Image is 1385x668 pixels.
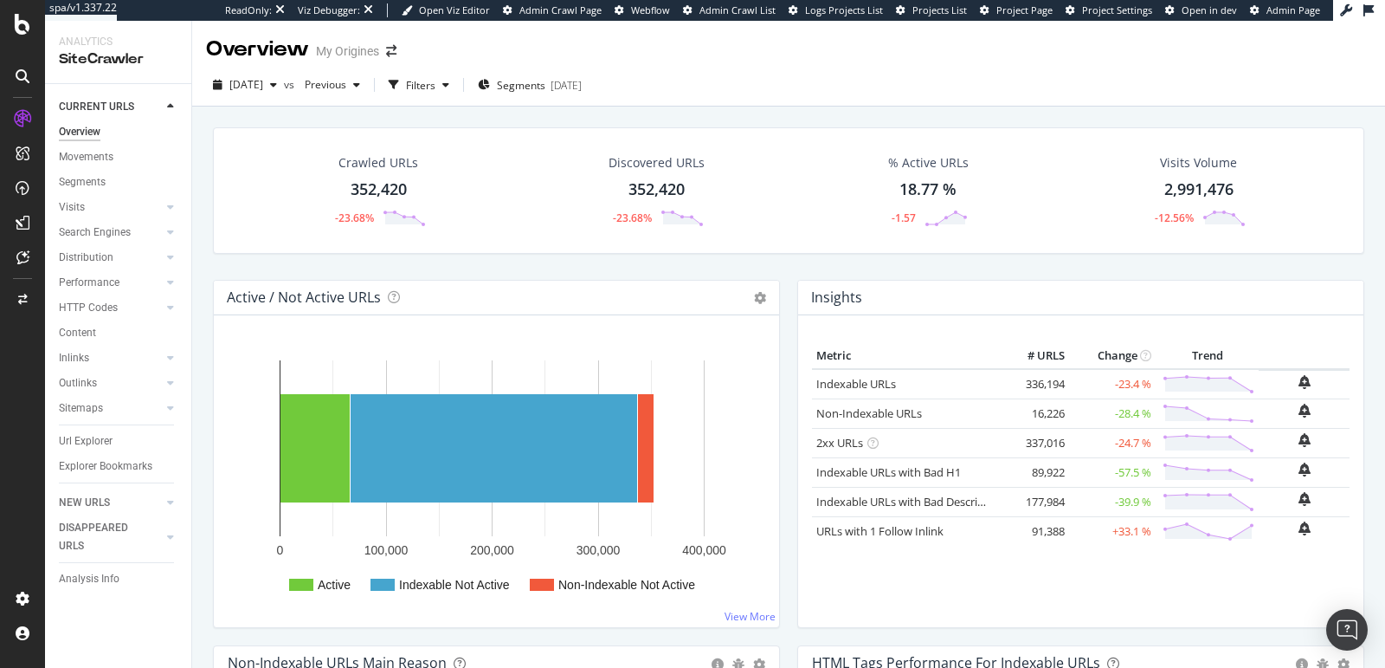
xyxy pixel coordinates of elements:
[1069,428,1156,457] td: -24.7 %
[59,173,106,191] div: Segments
[1000,428,1069,457] td: 337,016
[228,343,759,613] div: A chart.
[1298,522,1311,535] div: bell-plus
[699,3,776,16] span: Admin Crawl List
[59,123,179,141] a: Overview
[59,274,162,292] a: Performance
[206,71,284,99] button: [DATE]
[386,45,396,57] div: arrow-right-arrow-left
[59,349,89,367] div: Inlinks
[1000,457,1069,487] td: 89,922
[59,399,103,418] div: Sitemaps
[1069,516,1156,546] td: +33.1 %
[1164,178,1234,201] div: 2,991,476
[1298,492,1311,506] div: bell-plus
[628,178,685,201] div: 352,420
[816,523,944,539] a: URLs with 1 Follow Inlink
[59,457,179,476] a: Explorer Bookmarks
[1165,3,1237,17] a: Open in dev
[419,3,490,16] span: Open Viz Editor
[1000,399,1069,428] td: 16,226
[892,211,916,225] div: -1.57
[812,343,1000,369] th: Metric
[59,519,146,555] div: DISAPPEARED URLS
[497,78,545,93] span: Segments
[899,178,957,201] div: 18.77 %
[59,249,113,267] div: Distribution
[59,324,179,342] a: Content
[1000,516,1069,546] td: 91,388
[59,224,162,242] a: Search Engines
[298,3,360,17] div: Viz Debugger:
[980,3,1053,17] a: Project Page
[59,494,110,512] div: NEW URLS
[351,178,407,201] div: 352,420
[59,49,177,69] div: SiteCrawler
[59,299,118,317] div: HTTP Codes
[816,435,863,451] a: 2xx URLs
[789,3,883,17] a: Logs Projects List
[338,154,418,172] div: Crawled URLs
[1156,343,1259,369] th: Trend
[277,543,284,557] text: 0
[206,35,309,64] div: Overview
[59,432,113,451] div: Url Explorer
[1160,154,1237,172] div: Visits Volume
[59,224,131,242] div: Search Engines
[816,405,922,421] a: Non-Indexable URLs
[1250,3,1320,17] a: Admin Page
[59,198,162,217] a: Visits
[912,3,967,16] span: Projects List
[316,42,379,60] div: My Origines
[996,3,1053,16] span: Project Page
[683,3,776,17] a: Admin Crawl List
[1069,369,1156,399] td: -23.4 %
[503,3,602,17] a: Admin Crawl Page
[805,3,883,16] span: Logs Projects List
[1000,369,1069,399] td: 336,194
[59,198,85,217] div: Visits
[59,123,100,141] div: Overview
[59,324,96,342] div: Content
[471,71,589,99] button: Segments[DATE]
[816,376,896,392] a: Indexable URLs
[1000,343,1069,369] th: # URLS
[59,457,152,476] div: Explorer Bookmarks
[227,286,381,309] h4: Active / Not Active URLs
[558,578,695,592] text: Non-Indexable Not Active
[59,98,134,116] div: CURRENT URLS
[1066,3,1152,17] a: Project Settings
[1326,609,1368,651] div: Open Intercom Messenger
[225,3,272,17] div: ReadOnly:
[59,519,162,555] a: DISAPPEARED URLS
[59,349,162,367] a: Inlinks
[682,543,726,557] text: 400,000
[519,3,602,16] span: Admin Crawl Page
[364,543,409,557] text: 100,000
[888,154,969,172] div: % Active URLs
[229,77,263,92] span: 2025 Aug. 19th
[59,374,162,392] a: Outlinks
[816,464,961,480] a: Indexable URLs with Bad H1
[284,77,298,92] span: vs
[1298,375,1311,389] div: bell-plus
[59,399,162,418] a: Sitemaps
[1082,3,1152,16] span: Project Settings
[1298,463,1311,477] div: bell-plus
[1069,399,1156,428] td: -28.4 %
[59,173,179,191] a: Segments
[318,578,351,592] text: Active
[298,77,346,92] span: Previous
[59,274,119,292] div: Performance
[59,570,179,588] a: Analysis Info
[551,78,582,93] div: [DATE]
[613,211,652,225] div: -23.68%
[59,432,179,451] a: Url Explorer
[59,299,162,317] a: HTTP Codes
[1155,211,1194,225] div: -12.56%
[59,35,177,49] div: Analytics
[59,148,113,166] div: Movements
[1069,487,1156,516] td: -39.9 %
[725,609,776,624] a: View More
[1266,3,1320,16] span: Admin Page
